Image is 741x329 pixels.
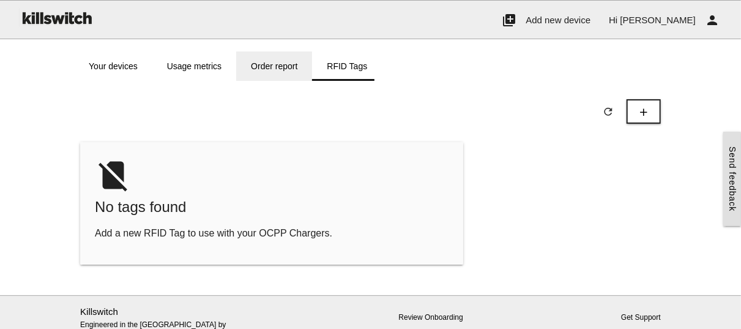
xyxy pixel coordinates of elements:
[399,313,463,322] a: Review Onboarding
[592,100,624,123] button: refresh
[627,99,661,124] button: add
[526,15,590,25] span: Add new device
[95,157,132,194] i: no_sim
[602,100,614,123] i: refresh
[95,197,449,217] span: No tags found
[705,1,720,40] i: person
[502,1,516,40] i: add_to_photos
[74,51,152,81] a: Your devices
[723,132,741,226] a: Send feedback
[620,15,696,25] span: [PERSON_NAME]
[152,51,236,81] a: Usage metrics
[95,226,449,241] p: Add a new RFID Tag to use with your OCPP Chargers.
[638,100,650,124] i: add
[236,51,312,81] a: Order report
[312,51,382,81] a: RFID Tags
[18,1,94,35] img: ks-logo-black-160-b.png
[609,15,617,25] span: Hi
[80,306,118,317] a: Killswitch
[621,313,661,322] a: Get Support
